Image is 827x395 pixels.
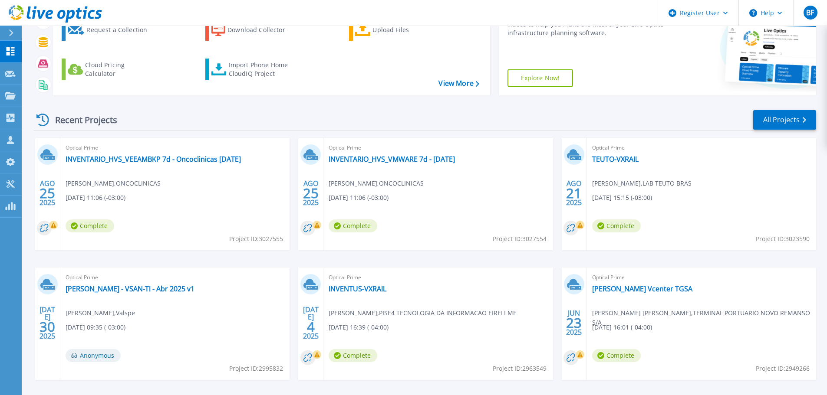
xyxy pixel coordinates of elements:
[592,179,692,188] span: [PERSON_NAME] , LAB TEUTO BRAS
[329,155,455,163] a: INVENTARIO_HVS_VMWARE 7d - [DATE]
[566,307,582,339] div: JUN 2025
[66,273,284,282] span: Optical Prime
[86,21,156,39] div: Request a Collection
[592,273,811,282] span: Optical Prime
[753,110,816,130] a: All Projects
[66,155,241,163] a: INVENTARIO_HVS_VEEAMBKP 7d - Oncoclinicas [DATE]
[229,61,297,78] div: Import Phone Home CloudIQ Project
[40,189,55,197] span: 25
[66,219,114,232] span: Complete
[806,9,814,16] span: BF
[329,273,547,282] span: Optical Prime
[493,364,547,373] span: Project ID: 2963549
[62,19,158,41] a: Request a Collection
[566,177,582,209] div: AGO 2025
[39,177,56,209] div: AGO 2025
[329,349,377,362] span: Complete
[756,364,810,373] span: Project ID: 2949266
[62,59,158,80] a: Cloud Pricing Calculator
[329,284,386,293] a: INVENTUS-VXRAIL
[592,349,641,362] span: Complete
[229,234,283,244] span: Project ID: 3027555
[592,193,652,202] span: [DATE] 15:15 (-03:00)
[66,193,125,202] span: [DATE] 11:06 (-03:00)
[66,143,284,153] span: Optical Prime
[566,189,582,197] span: 21
[329,179,424,188] span: [PERSON_NAME] , ONCOCLINICAS
[329,143,547,153] span: Optical Prime
[592,284,692,293] a: [PERSON_NAME] Vcenter TGSA
[205,19,302,41] a: Download Collector
[66,349,121,362] span: Anonymous
[39,307,56,339] div: [DATE] 2025
[438,79,479,88] a: View More
[307,323,315,330] span: 4
[66,284,194,293] a: [PERSON_NAME] - VSAN-TI - Abr 2025 v1
[329,323,389,332] span: [DATE] 16:39 (-04:00)
[85,61,155,78] div: Cloud Pricing Calculator
[566,319,582,326] span: 23
[592,323,652,332] span: [DATE] 16:01 (-04:00)
[229,364,283,373] span: Project ID: 2995832
[66,308,135,318] span: [PERSON_NAME] , Valspe
[329,219,377,232] span: Complete
[592,308,816,327] span: [PERSON_NAME] [PERSON_NAME] , TERMINAL PORTUARIO NOVO REMANSO S/A
[372,21,442,39] div: Upload Files
[592,143,811,153] span: Optical Prime
[329,308,517,318] span: [PERSON_NAME] , PISE4 TECNOLOGIA DA INFORMACAO EIRELI ME
[40,323,55,330] span: 30
[329,193,389,202] span: [DATE] 11:06 (-03:00)
[33,109,129,131] div: Recent Projects
[303,189,319,197] span: 25
[66,179,161,188] span: [PERSON_NAME] , ONCOCLINICAS
[493,234,547,244] span: Project ID: 3027554
[592,219,641,232] span: Complete
[507,69,573,87] a: Explore Now!
[592,155,639,163] a: TEUTO-VXRAIL
[66,323,125,332] span: [DATE] 09:35 (-03:00)
[303,177,319,209] div: AGO 2025
[349,19,446,41] a: Upload Files
[227,21,297,39] div: Download Collector
[303,307,319,339] div: [DATE] 2025
[756,234,810,244] span: Project ID: 3023590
